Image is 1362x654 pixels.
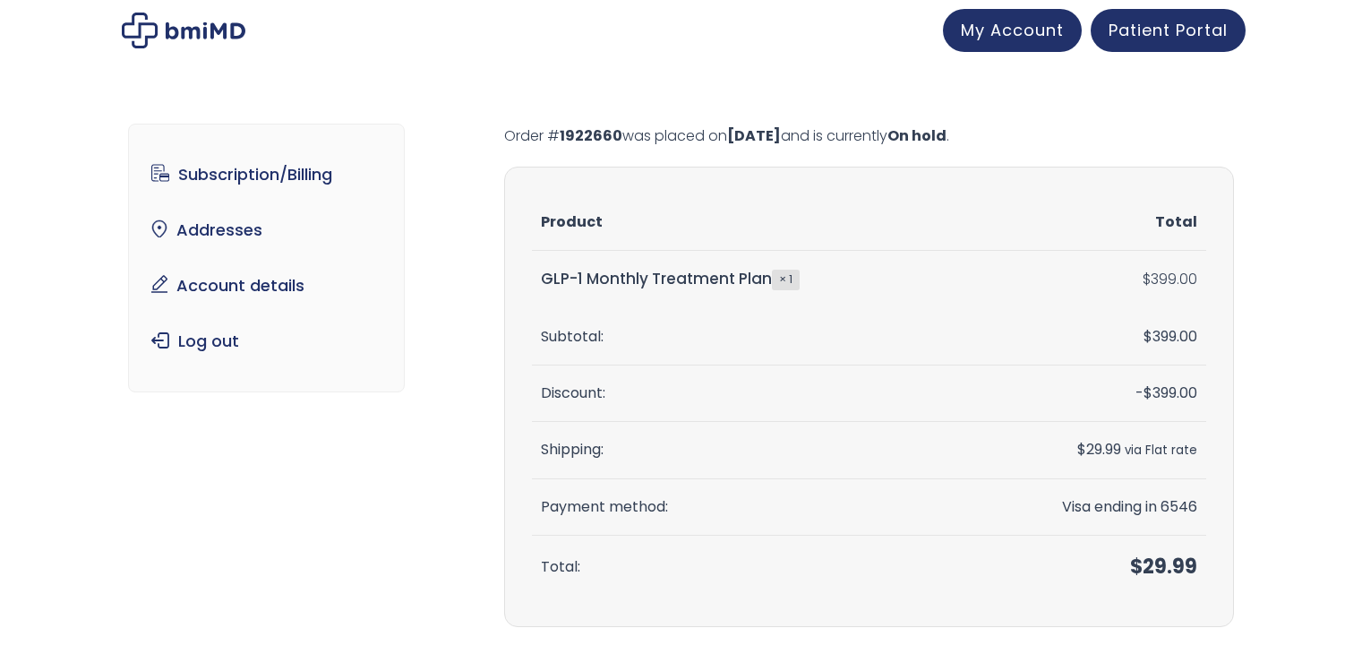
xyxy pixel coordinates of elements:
[532,479,966,536] th: Payment method:
[887,125,947,146] mark: On hold
[1125,442,1197,459] small: via Flat rate
[1077,439,1121,460] span: 29.99
[966,479,1206,536] td: Visa ending in 6546
[1130,553,1143,581] span: $
[532,251,966,308] td: GLP-1 Monthly Treatment Plan
[532,309,966,366] th: Subtotal:
[961,19,1064,41] span: My Account
[142,267,390,305] a: Account details
[532,536,966,599] th: Total:
[128,124,405,392] nav: Account pages
[966,366,1206,422] td: -
[727,125,781,146] mark: [DATE]
[1130,553,1197,581] span: 29.99
[966,194,1206,251] th: Total
[1144,383,1197,403] span: 399.00
[1077,439,1086,460] span: $
[1144,326,1197,347] span: 399.00
[532,366,966,422] th: Discount:
[772,270,800,289] strong: × 1
[560,125,622,146] mark: 1922660
[142,156,390,194] a: Subscription/Billing
[122,13,245,48] img: My account
[504,124,1234,149] p: Order # was placed on and is currently .
[1144,326,1152,347] span: $
[1143,269,1197,289] bdi: 399.00
[1109,19,1228,41] span: Patient Portal
[1091,9,1246,52] a: Patient Portal
[1143,269,1151,289] span: $
[142,323,390,360] a: Log out
[532,194,966,251] th: Product
[532,422,966,478] th: Shipping:
[943,9,1082,52] a: My Account
[142,211,390,249] a: Addresses
[1144,383,1152,403] span: $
